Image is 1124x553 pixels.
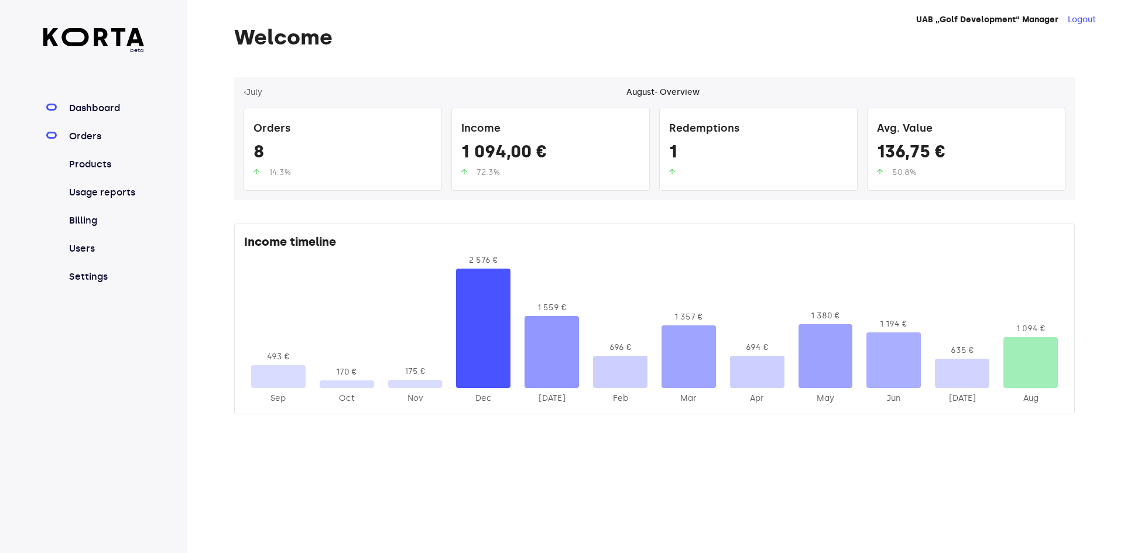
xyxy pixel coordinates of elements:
[525,393,579,404] div: 2025-Jan
[461,141,640,167] div: 1 094,00 €
[67,186,145,200] a: Usage reports
[799,393,853,404] div: 2025-May
[626,87,700,98] div: August - Overview
[388,366,443,377] div: 175 €
[593,393,647,404] div: 2025-Feb
[67,270,145,284] a: Settings
[877,169,883,175] img: up
[456,393,510,404] div: 2024-Dec
[593,342,647,353] div: 696 €
[669,118,848,141] div: Redemptions
[320,366,374,378] div: 170 €
[1003,393,1058,404] div: 2025-Aug
[253,169,259,175] img: up
[877,118,1056,141] div: Avg. Value
[662,393,716,404] div: 2025-Mar
[461,169,467,175] img: up
[916,15,1058,25] strong: UAB „Golf Development“ Manager
[251,351,306,363] div: 493 €
[799,310,853,322] div: 1 380 €
[935,393,989,404] div: 2025-Jul
[67,214,145,228] a: Billing
[320,393,374,404] div: 2024-Oct
[251,393,306,404] div: 2024-Sep
[67,101,145,115] a: Dashboard
[67,157,145,171] a: Products
[461,118,640,141] div: Income
[234,26,1075,49] h1: Welcome
[877,141,1056,167] div: 136,75 €
[253,141,432,167] div: 8
[477,167,500,177] span: 72.3%
[67,242,145,256] a: Users
[1068,14,1096,26] button: Logout
[866,318,921,330] div: 1 194 €
[669,141,848,167] div: 1
[67,129,145,143] a: Orders
[525,302,579,314] div: 1 559 €
[43,28,145,46] img: Korta
[253,118,432,141] div: Orders
[43,46,145,54] span: beta
[730,393,784,404] div: 2025-Apr
[730,342,784,353] div: 694 €
[456,255,510,266] div: 2 576 €
[866,393,921,404] div: 2025-Jun
[1003,323,1058,335] div: 1 094 €
[935,345,989,356] div: 635 €
[244,233,1065,255] div: Income timeline
[662,311,716,323] div: 1 357 €
[669,169,675,175] img: up
[892,167,916,177] span: 50.8%
[269,167,291,177] span: 14.3%
[388,393,443,404] div: 2024-Nov
[244,87,262,98] button: ‹July
[43,28,145,54] a: beta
